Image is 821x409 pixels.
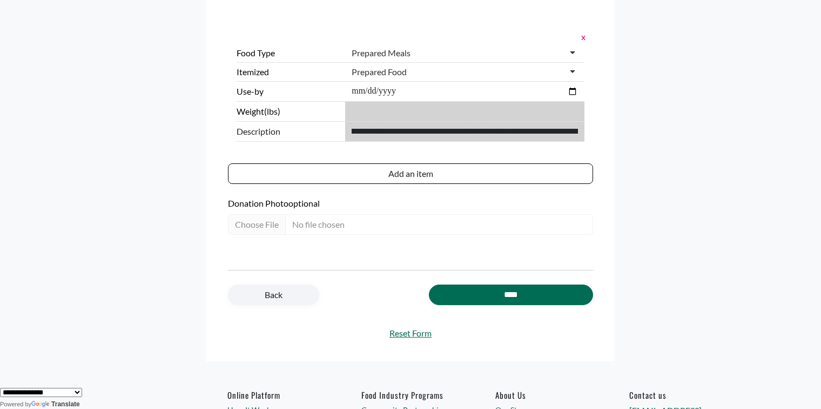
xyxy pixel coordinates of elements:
[288,198,320,208] span: optional
[228,285,319,305] a: Back
[352,48,410,58] div: Prepared Meals
[228,327,593,340] a: Reset Form
[237,125,341,138] span: Description
[352,67,407,77] div: Prepared Food
[31,401,51,408] img: Google Translate
[237,65,341,78] label: Itemized
[578,30,584,44] button: x
[237,85,341,98] label: Use-by
[31,400,80,408] a: Translate
[228,197,593,210] label: Donation Photo
[264,106,280,116] span: (lbs)
[237,105,341,118] label: Weight
[237,47,341,60] label: Food Type
[228,163,593,184] button: Add an item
